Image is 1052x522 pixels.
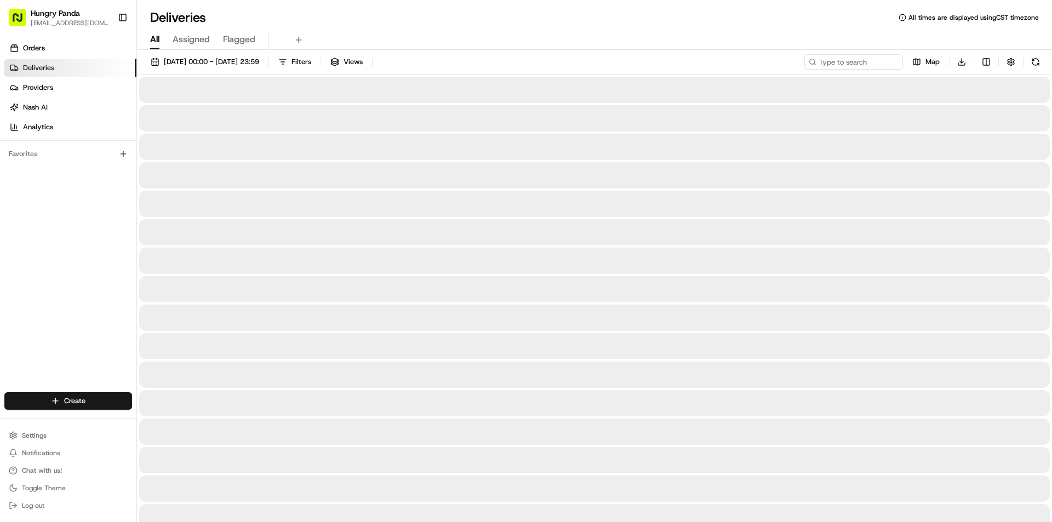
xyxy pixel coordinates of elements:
button: [DATE] 00:00 - [DATE] 23:59 [146,54,264,70]
span: Chat with us! [22,466,62,475]
button: Chat with us! [4,463,132,478]
button: [EMAIL_ADDRESS][DOMAIN_NAME] [31,19,109,27]
span: Assigned [173,33,210,46]
span: Orders [23,43,45,53]
input: Type to search [804,54,903,70]
span: Views [344,57,363,67]
span: All times are displayed using CST timezone [908,13,1039,22]
button: Refresh [1028,54,1043,70]
button: Toggle Theme [4,480,132,496]
span: Settings [22,431,47,440]
span: Filters [291,57,311,67]
button: Log out [4,498,132,513]
span: Create [64,396,85,406]
a: Analytics [4,118,136,136]
a: Providers [4,79,136,96]
button: Create [4,392,132,410]
span: Log out [22,501,44,510]
button: Views [325,54,368,70]
span: Notifications [22,449,60,457]
button: Hungry Panda [31,8,80,19]
button: Hungry Panda[EMAIL_ADDRESS][DOMAIN_NAME] [4,4,113,31]
span: Toggle Theme [22,484,66,492]
button: Settings [4,428,132,443]
span: Analytics [23,122,53,132]
a: Deliveries [4,59,136,77]
div: Favorites [4,145,132,163]
span: Providers [23,83,53,93]
h1: Deliveries [150,9,206,26]
button: Notifications [4,445,132,461]
span: Deliveries [23,63,54,73]
span: Nash AI [23,102,48,112]
a: Nash AI [4,99,136,116]
span: Flagged [223,33,255,46]
a: Orders [4,39,136,57]
span: All [150,33,159,46]
span: [DATE] 00:00 - [DATE] 23:59 [164,57,259,67]
button: Map [907,54,945,70]
button: Filters [273,54,316,70]
span: Map [925,57,940,67]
